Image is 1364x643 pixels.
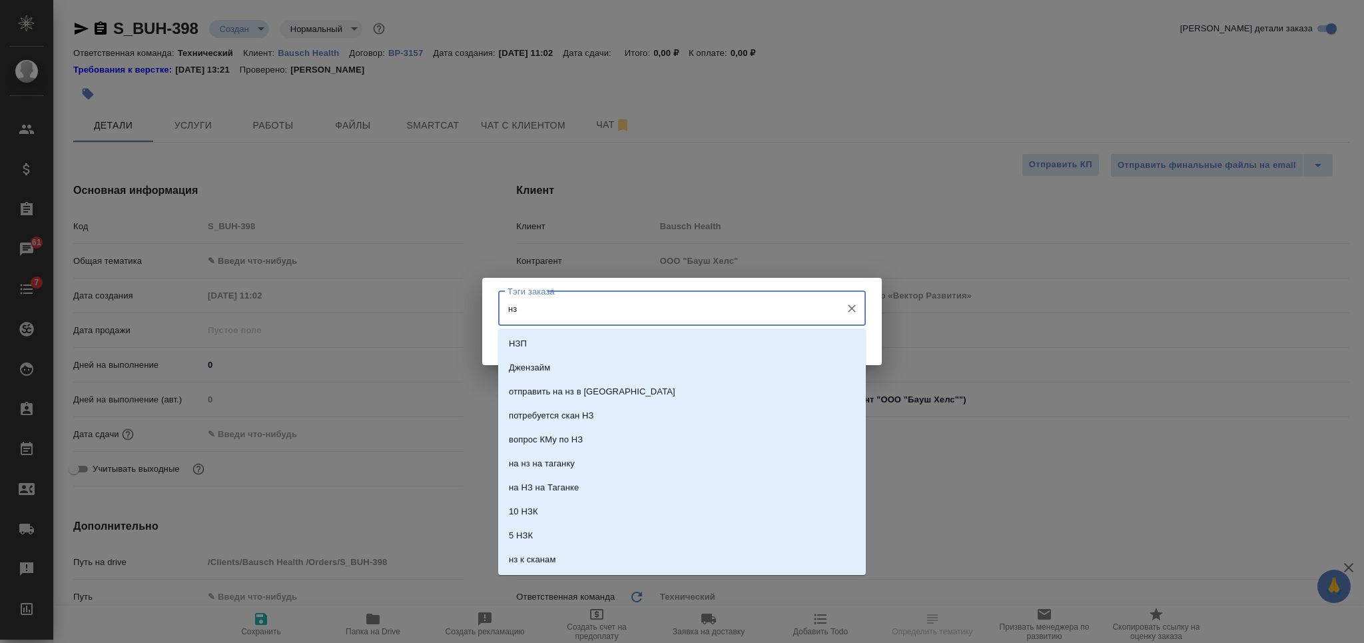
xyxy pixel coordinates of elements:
[509,337,527,350] p: НЗП
[509,553,555,566] p: нз к сканам
[509,505,538,518] p: 10 НЗК
[509,361,550,374] p: Джензайм
[509,481,579,494] p: на НЗ на Таганке
[509,529,533,542] p: 5 НЗК
[509,433,583,446] p: вопрос КМу по НЗ
[509,457,575,470] p: на нз на таганку
[509,409,594,422] p: потребуется скан НЗ
[509,385,675,398] p: отправить на нз в [GEOGRAPHIC_DATA]
[843,299,861,318] button: Очистить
